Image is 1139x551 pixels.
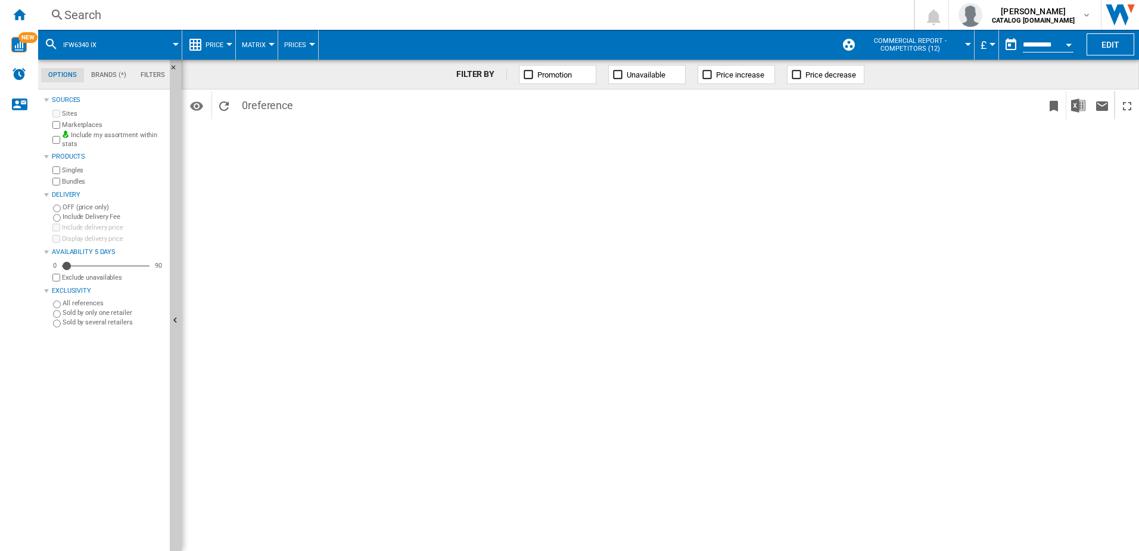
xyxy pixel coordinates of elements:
[53,205,61,212] input: OFF (price only)
[981,39,986,51] span: £
[698,65,775,84] button: Price increase
[284,30,312,60] button: Prices
[787,65,864,84] button: Price decrease
[63,308,165,317] label: Sold by only one retailer
[52,95,165,105] div: Sources
[1042,91,1066,119] button: Bookmark this report
[975,30,999,60] md-menu: Currency
[63,30,108,60] button: IFW6340 IX
[62,234,165,243] label: Display delivery price
[12,67,26,81] img: alerts-logo.svg
[805,70,856,79] span: Price decrease
[63,212,165,221] label: Include Delivery Fee
[52,121,60,129] input: Marketplaces
[52,235,60,243] input: Display delivery price
[63,299,165,308] label: All references
[716,70,764,79] span: Price increase
[62,166,165,175] label: Singles
[242,30,272,60] button: Matrix
[206,41,223,49] span: Price
[1115,91,1139,119] button: Maximize
[44,30,176,60] div: IFW6340 IX
[284,41,306,49] span: Prices
[52,224,60,231] input: Include delivery price
[62,273,165,282] label: Exclude unavailables
[248,99,293,112] span: reference
[62,223,165,232] label: Include delivery price
[236,91,299,116] span: 0
[133,68,172,82] md-tab-item: Filters
[170,60,184,81] button: Hide
[1066,91,1090,119] button: Download in Excel
[627,70,665,79] span: Unavailable
[62,131,165,149] label: Include my assortment within stats
[842,30,968,60] div: Commercial Report - Competitors (12)
[52,166,60,174] input: Singles
[62,177,165,186] label: Bundles
[981,30,992,60] button: £
[53,320,61,327] input: Sold by several retailers
[152,261,165,270] div: 90
[992,17,1075,24] b: CATALOG [DOMAIN_NAME]
[52,178,60,185] input: Bundles
[185,95,208,116] button: Options
[63,318,165,327] label: Sold by several retailers
[188,30,229,60] div: Price
[958,3,982,27] img: profile.jpg
[62,120,165,129] label: Marketplaces
[52,247,165,257] div: Availability 5 Days
[62,131,69,138] img: mysite-bg-18x18.png
[52,190,165,200] div: Delivery
[608,65,686,84] button: Unavailable
[52,274,60,281] input: Display delivery price
[242,41,266,49] span: Matrix
[1071,98,1085,113] img: excel-24x24.png
[52,286,165,296] div: Exclusivity
[1087,33,1134,55] button: Edit
[63,203,165,212] label: OFF (price only)
[62,260,150,272] md-slider: Availability
[519,65,596,84] button: Promotion
[63,41,97,49] span: IFW6340 IX
[1058,32,1079,54] button: Open calendar
[50,261,60,270] div: 0
[456,69,507,81] div: FILTER BY
[53,301,61,308] input: All references
[206,30,229,60] button: Price
[999,33,1023,57] button: md-calendar
[212,91,236,119] button: Reload
[858,30,968,60] button: Commercial Report - Competitors (12)
[11,37,27,52] img: wise-card.svg
[53,310,61,318] input: Sold by only one retailer
[18,32,38,43] span: NEW
[53,214,61,222] input: Include Delivery Fee
[52,132,60,147] input: Include my assortment within stats
[52,110,60,117] input: Sites
[992,5,1075,17] span: [PERSON_NAME]
[84,68,133,82] md-tab-item: Brands (*)
[64,7,883,23] div: Search
[858,37,962,52] span: Commercial Report - Competitors (12)
[1090,91,1114,119] button: Send this report by email
[62,109,165,118] label: Sites
[52,152,165,162] div: Products
[41,68,84,82] md-tab-item: Options
[537,70,572,79] span: Promotion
